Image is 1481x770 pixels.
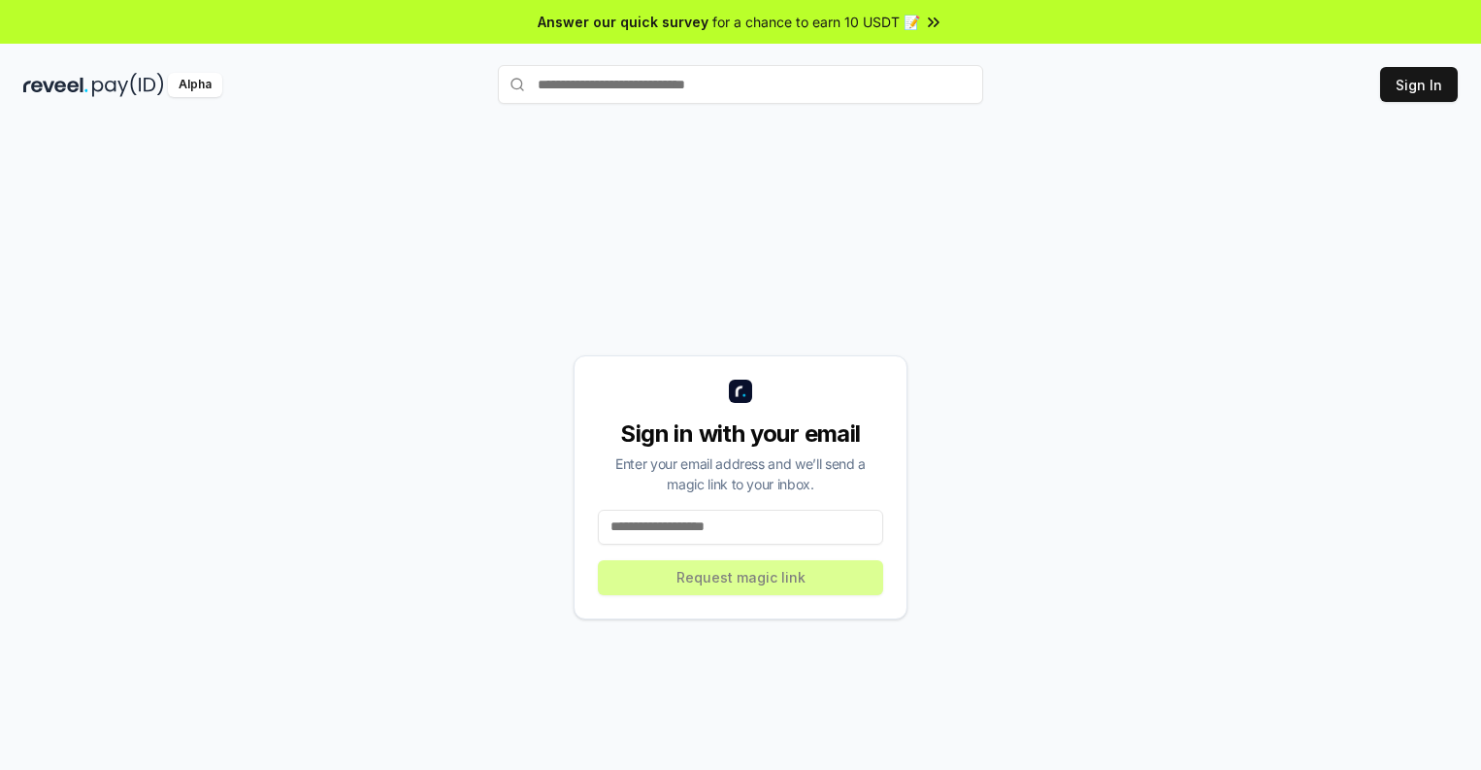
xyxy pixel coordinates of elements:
[712,12,920,32] span: for a chance to earn 10 USDT 📝
[598,453,883,494] div: Enter your email address and we’ll send a magic link to your inbox.
[23,73,88,97] img: reveel_dark
[92,73,164,97] img: pay_id
[598,418,883,450] div: Sign in with your email
[168,73,222,97] div: Alpha
[729,380,752,403] img: logo_small
[538,12,708,32] span: Answer our quick survey
[1380,67,1458,102] button: Sign In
